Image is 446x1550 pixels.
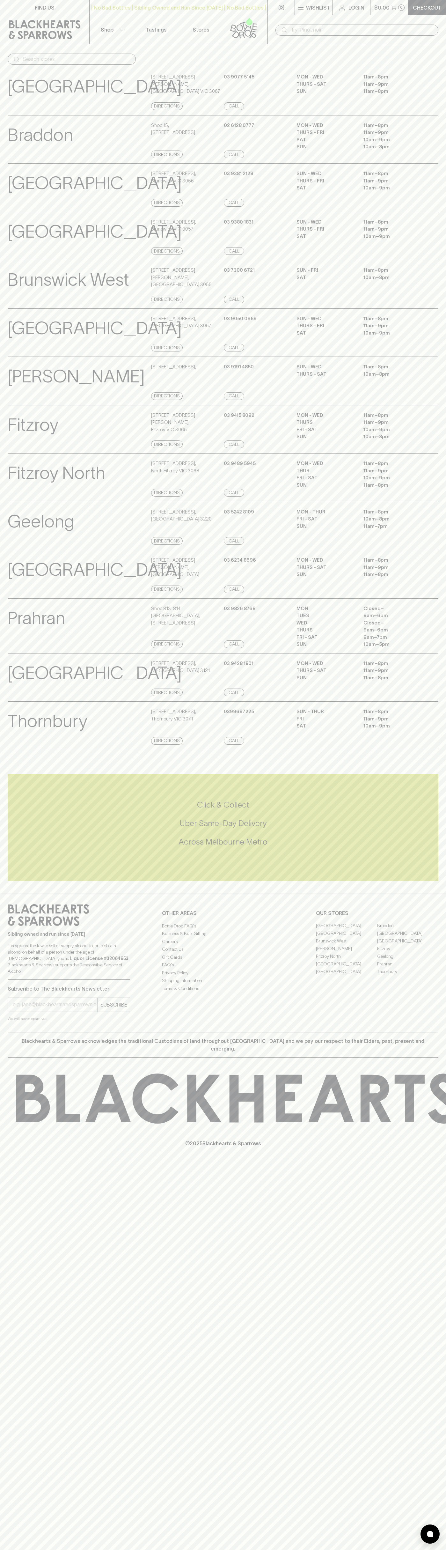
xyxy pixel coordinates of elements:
[162,985,284,992] a: Terms & Conditions
[8,818,438,829] h5: Uber Same-Day Delivery
[224,586,244,593] a: Call
[151,102,183,110] a: Directions
[296,143,354,151] p: SUN
[296,426,354,433] p: FRI - SAT
[224,640,244,648] a: Call
[151,267,222,288] p: [STREET_ADDRESS][PERSON_NAME] , [GEOGRAPHIC_DATA] 3055
[363,274,421,281] p: 10am – 8pm
[377,960,438,968] a: Prahran
[363,715,421,723] p: 11am – 9pm
[296,667,354,674] p: THURS - SAT
[363,605,421,612] p: Closed –
[296,315,354,322] p: SUN - WED
[8,660,182,686] p: [GEOGRAPHIC_DATA]
[296,170,354,177] p: SUN - WED
[162,953,284,961] a: Gift Cards
[151,218,196,233] p: [STREET_ADDRESS] , Brunswick VIC 3057
[363,557,421,564] p: 11am – 8pm
[316,930,377,937] a: [GEOGRAPHIC_DATA]
[363,523,421,530] p: 11am – 7pm
[151,508,212,523] p: [STREET_ADDRESS] , [GEOGRAPHIC_DATA] 3220
[296,371,354,378] p: THURS - SAT
[363,571,421,578] p: 11am – 8pm
[193,26,209,33] p: Stores
[296,218,354,226] p: SUN - WED
[13,1000,98,1010] input: e.g. jane@blackheartsandsparrows.com.au
[224,392,244,400] a: Call
[348,4,364,11] p: Login
[296,634,354,641] p: FRI - SAT
[296,715,354,723] p: Fri
[296,571,354,578] p: SUN
[224,660,253,667] p: 03 9428 1801
[296,482,354,489] p: SUN
[363,136,421,144] p: 10am – 9pm
[363,433,421,440] p: 10am – 8pm
[316,909,438,917] p: OUR STORES
[363,626,421,634] p: 9am – 6pm
[413,4,442,11] p: Checkout
[8,315,182,342] p: [GEOGRAPHIC_DATA]
[363,667,421,674] p: 11am – 9pm
[377,968,438,976] a: Thornbury
[363,170,421,177] p: 11am – 8pm
[8,557,182,583] p: [GEOGRAPHIC_DATA]
[296,329,354,337] p: SAT
[90,15,134,44] button: Shop
[363,508,421,516] p: 11am – 8pm
[224,537,244,545] a: Call
[296,184,354,192] p: SAT
[224,199,244,207] a: Call
[224,218,253,226] p: 03 9380 1831
[151,151,183,158] a: Directions
[162,969,284,977] a: Privacy Policy
[316,953,377,960] a: Fitzroy North
[296,564,354,571] p: THURS - SAT
[8,460,105,486] p: Fitzroy North
[8,942,130,974] p: It is against the law to sell or supply alcohol to, or to obtain alcohol on behalf of a person un...
[179,15,223,44] a: Stores
[151,363,196,371] p: [STREET_ADDRESS] ,
[100,1001,127,1008] p: SUBSCRIBE
[224,151,244,158] a: Call
[363,143,421,151] p: 10am – 8pm
[8,708,87,734] p: Thornbury
[316,968,377,976] a: [GEOGRAPHIC_DATA]
[8,508,74,535] p: Geelong
[296,626,354,634] p: THURS
[377,953,438,960] a: Geelong
[363,474,421,482] p: 10am – 9pm
[296,433,354,440] p: SUN
[151,122,195,136] p: Shop 15 , [STREET_ADDRESS]
[363,482,421,489] p: 11am – 8pm
[363,81,421,88] p: 11am – 9pm
[296,129,354,136] p: THURS - FRI
[363,184,421,192] p: 10am – 9pm
[316,937,377,945] a: Brunswick West
[363,515,421,523] p: 10am – 8pm
[8,363,145,390] p: [PERSON_NAME]
[296,660,354,667] p: MON - WED
[363,426,421,433] p: 10am – 9pm
[363,315,421,322] p: 11am – 8pm
[377,930,438,937] a: [GEOGRAPHIC_DATA]
[8,412,58,438] p: Fitzroy
[151,412,222,433] p: [STREET_ADDRESS][PERSON_NAME] , Fitzroy VIC 3065
[296,523,354,530] p: SUN
[363,412,421,419] p: 11am – 8pm
[224,363,254,371] p: 03 9191 4850
[224,605,255,612] p: 03 9826 8768
[316,945,377,953] a: [PERSON_NAME]
[151,440,183,448] a: Directions
[363,641,421,648] p: 10am – 5pm
[363,122,421,129] p: 11am – 8pm
[363,467,421,475] p: 11am – 9pm
[296,363,354,371] p: SUN - WED
[363,371,421,378] p: 10am – 8pm
[363,708,421,715] p: 11am – 8pm
[224,247,244,255] a: Call
[296,508,354,516] p: MON - THUR
[8,267,129,293] p: Brunswick West
[363,218,421,226] p: 11am – 8pm
[8,1015,130,1022] p: We will never spam you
